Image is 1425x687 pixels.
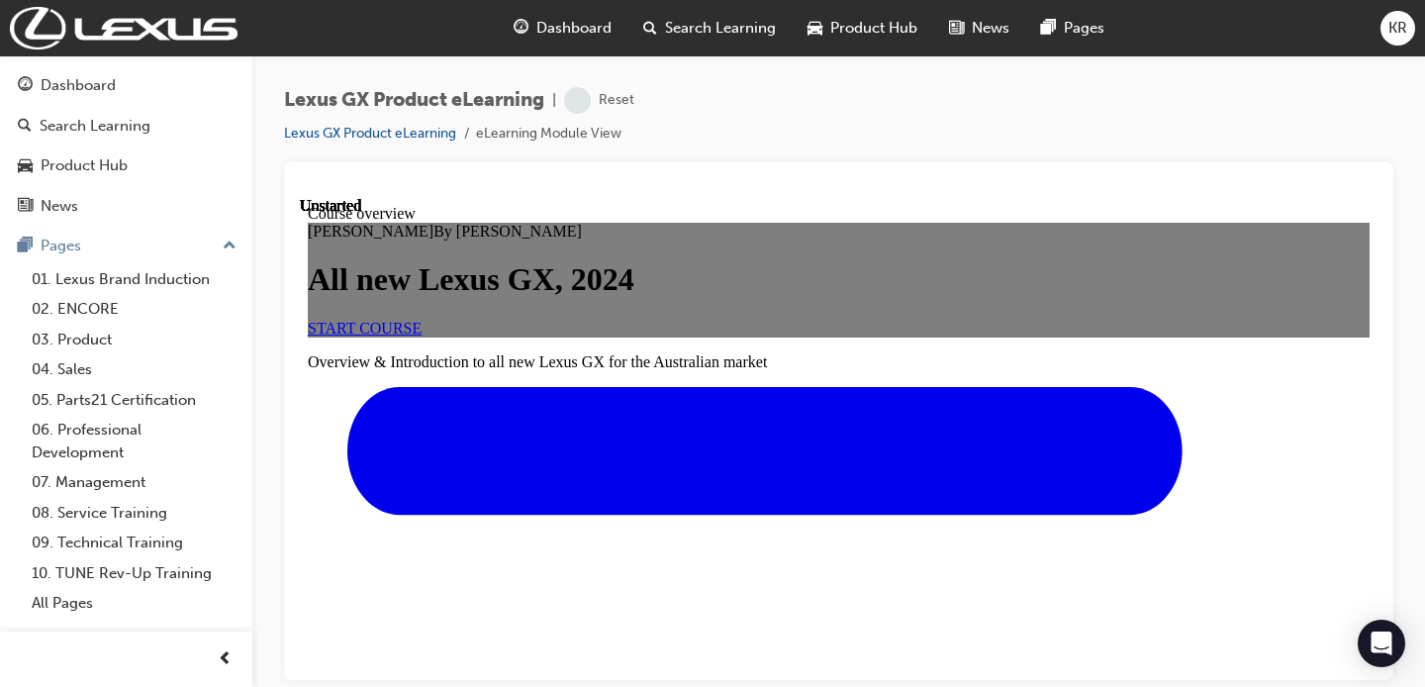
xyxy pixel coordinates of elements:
span: search-icon [643,16,657,41]
a: 05. Parts21 Certification [24,385,244,416]
a: 07. Management [24,467,244,498]
span: Product Hub [830,17,917,40]
p: Overview & Introduction to all new Lexus GX for the Australian market [8,156,1070,174]
span: news-icon [949,16,964,41]
a: All Pages [24,588,244,619]
a: car-iconProduct Hub [792,8,933,49]
button: Pages [8,228,244,264]
li: eLearning Module View [476,123,621,146]
span: prev-icon [218,647,233,672]
a: Product Hub [8,147,244,184]
span: [PERSON_NAME] [8,26,134,43]
a: 08. Service Training [24,498,244,529]
a: 03. Product [24,325,244,355]
div: Product Hub [41,154,128,177]
img: Trak [10,7,237,49]
span: Dashboard [536,17,612,40]
span: learningRecordVerb_NONE-icon [564,87,591,114]
h1: All new Lexus GX, 2024 [8,64,1070,101]
span: pages-icon [1041,16,1056,41]
div: Search Learning [40,115,150,138]
a: 10. TUNE Rev-Up Training [24,558,244,589]
a: START COURSE [8,123,122,140]
span: pages-icon [18,238,33,255]
span: guage-icon [514,16,528,41]
div: Pages [41,235,81,257]
a: news-iconNews [933,8,1025,49]
span: Search Learning [665,17,776,40]
a: Dashboard [8,67,244,104]
a: 04. Sales [24,354,244,385]
span: Course overview [8,8,116,25]
span: search-icon [18,118,32,136]
span: guage-icon [18,77,33,95]
a: search-iconSearch Learning [627,8,792,49]
div: Dashboard [41,74,116,97]
a: 02. ENCORE [24,294,244,325]
a: 06. Professional Development [24,415,244,467]
div: Reset [599,91,634,110]
a: Search Learning [8,108,244,145]
span: | [552,89,556,112]
span: car-icon [807,16,822,41]
span: KR [1388,17,1407,40]
span: By [PERSON_NAME] [134,26,282,43]
span: News [972,17,1009,40]
span: news-icon [18,198,33,216]
a: guage-iconDashboard [498,8,627,49]
a: 01. Lexus Brand Induction [24,264,244,295]
div: Open Intercom Messenger [1358,620,1405,667]
button: KR [1380,11,1415,46]
a: Lexus GX Product eLearning [284,125,456,142]
button: DashboardSearch LearningProduct HubNews [8,63,244,228]
span: Lexus GX Product eLearning [284,89,544,112]
div: News [41,195,78,218]
span: up-icon [223,234,237,259]
a: 09. Technical Training [24,528,244,558]
span: Pages [1064,17,1104,40]
a: pages-iconPages [1025,8,1120,49]
a: News [8,188,244,225]
span: car-icon [18,157,33,175]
